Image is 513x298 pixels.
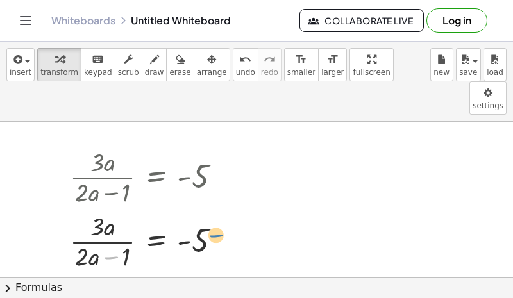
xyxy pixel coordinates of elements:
i: undo [239,52,251,67]
span: draw [145,68,164,77]
button: undoundo [233,48,258,81]
button: new [430,48,453,81]
span: larger [321,68,344,77]
span: scrub [118,68,139,77]
button: scrub [115,48,142,81]
span: insert [10,68,31,77]
span: keypad [84,68,112,77]
button: Toggle navigation [15,10,36,31]
button: arrange [194,48,230,81]
i: format_size [295,52,307,67]
button: transform [37,48,81,81]
button: insert [6,48,35,81]
button: save [456,48,481,81]
i: redo [264,52,276,67]
span: Collaborate Live [310,15,413,26]
a: Whiteboards [51,14,115,27]
span: load [487,68,503,77]
span: settings [473,101,503,110]
span: fullscreen [353,68,390,77]
span: save [459,68,477,77]
span: smaller [287,68,315,77]
i: format_size [326,52,339,67]
button: erase [166,48,194,81]
button: Collaborate Live [299,9,424,32]
span: transform [40,68,78,77]
span: redo [261,68,278,77]
i: keyboard [92,52,104,67]
button: format_sizesmaller [284,48,319,81]
button: settings [469,81,507,115]
button: redoredo [258,48,282,81]
button: draw [142,48,167,81]
span: erase [169,68,190,77]
button: fullscreen [349,48,393,81]
button: Log in [426,8,487,33]
button: format_sizelarger [318,48,347,81]
span: undo [236,68,255,77]
button: keyboardkeypad [81,48,115,81]
span: new [433,68,450,77]
button: load [484,48,507,81]
span: arrange [197,68,227,77]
